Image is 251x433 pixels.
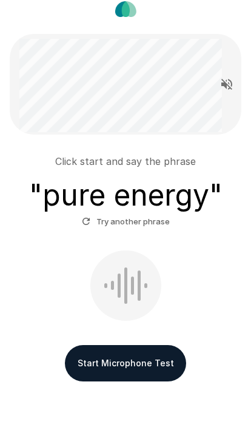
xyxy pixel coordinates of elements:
p: Click start and say the phrase [55,154,196,169]
button: Read questions aloud [215,72,239,96]
button: Try another phrase [79,212,173,231]
button: Start Microphone Test [65,345,186,381]
h3: " pure energy " [29,178,223,212]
